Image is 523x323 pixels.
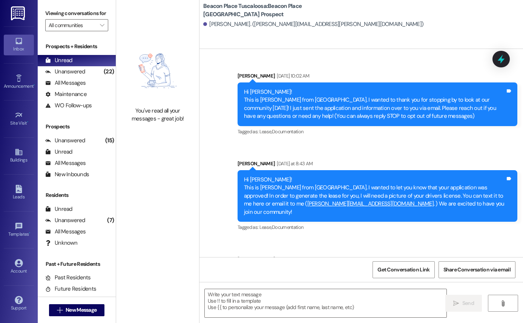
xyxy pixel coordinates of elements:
[45,102,92,110] div: WO Follow-ups
[445,295,482,312] button: Send
[500,300,506,306] i: 
[275,255,294,263] div: 8:43 AM
[307,200,434,207] a: [PERSON_NAME][EMAIL_ADDRESS][DOMAIN_NAME]
[238,126,517,137] div: Tagged as:
[29,230,30,236] span: •
[124,38,191,103] img: empty-state
[203,20,423,28] div: [PERSON_NAME]. ([PERSON_NAME][EMAIL_ADDRESS][PERSON_NAME][DOMAIN_NAME])
[11,6,26,20] img: ResiDesk Logo
[259,224,272,230] span: Lease ,
[45,56,72,64] div: Unread
[45,159,86,167] div: All Messages
[45,216,85,224] div: Unanswered
[34,82,35,88] span: •
[100,22,104,28] i: 
[105,215,116,226] div: (7)
[4,257,34,277] a: Account
[45,68,85,76] div: Unanswered
[38,260,116,268] div: Past + Future Residents
[4,183,34,203] a: Leads
[453,300,459,306] i: 
[4,109,34,129] a: Site Visit •
[272,224,304,230] span: Documentation
[238,255,517,266] div: [PERSON_NAME]
[49,19,96,31] input: All communities
[238,160,517,170] div: [PERSON_NAME]
[377,266,429,274] span: Get Conversation Link
[45,205,72,213] div: Unread
[45,239,77,247] div: Unknown
[4,35,34,55] a: Inbox
[38,191,116,199] div: Residents
[4,294,34,314] a: Support
[66,306,97,314] span: New Message
[275,160,313,168] div: [DATE] at 8:43 AM
[103,135,116,146] div: (15)
[275,72,309,80] div: [DATE] 10:02 AM
[57,307,63,313] i: 
[4,220,34,240] a: Templates •
[45,8,108,19] label: Viewing conversations for
[45,228,86,236] div: All Messages
[439,261,515,278] button: Share Conversation via email
[124,107,191,123] div: You've read all your messages - great job!
[49,304,105,316] button: New Message
[45,79,86,87] div: All Messages
[244,88,505,120] div: Hi [PERSON_NAME]! This is [PERSON_NAME] from [GEOGRAPHIC_DATA]. I wanted to thank you for stoppin...
[45,274,91,282] div: Past Residents
[4,146,34,166] a: Buildings
[45,148,72,156] div: Unread
[443,266,511,274] span: Share Conversation via email
[373,261,434,278] button: Get Conversation Link
[27,119,28,125] span: •
[462,299,474,307] span: Send
[38,43,116,50] div: Prospects + Residents
[238,222,517,233] div: Tagged as:
[259,128,272,135] span: Lease ,
[102,66,116,78] div: (22)
[45,90,87,98] div: Maintenance
[238,72,517,82] div: [PERSON_NAME]
[45,285,96,293] div: Future Residents
[244,176,505,216] div: Hi [PERSON_NAME]! This is [PERSON_NAME] from [GEOGRAPHIC_DATA]. I wanted to let you know that you...
[38,123,116,131] div: Prospects
[45,171,89,178] div: New Inbounds
[45,137,85,145] div: Unanswered
[203,2,354,18] b: Beacon Place Tuscaloosa: Beacon Place [GEOGRAPHIC_DATA] Prospect
[272,128,304,135] span: Documentation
